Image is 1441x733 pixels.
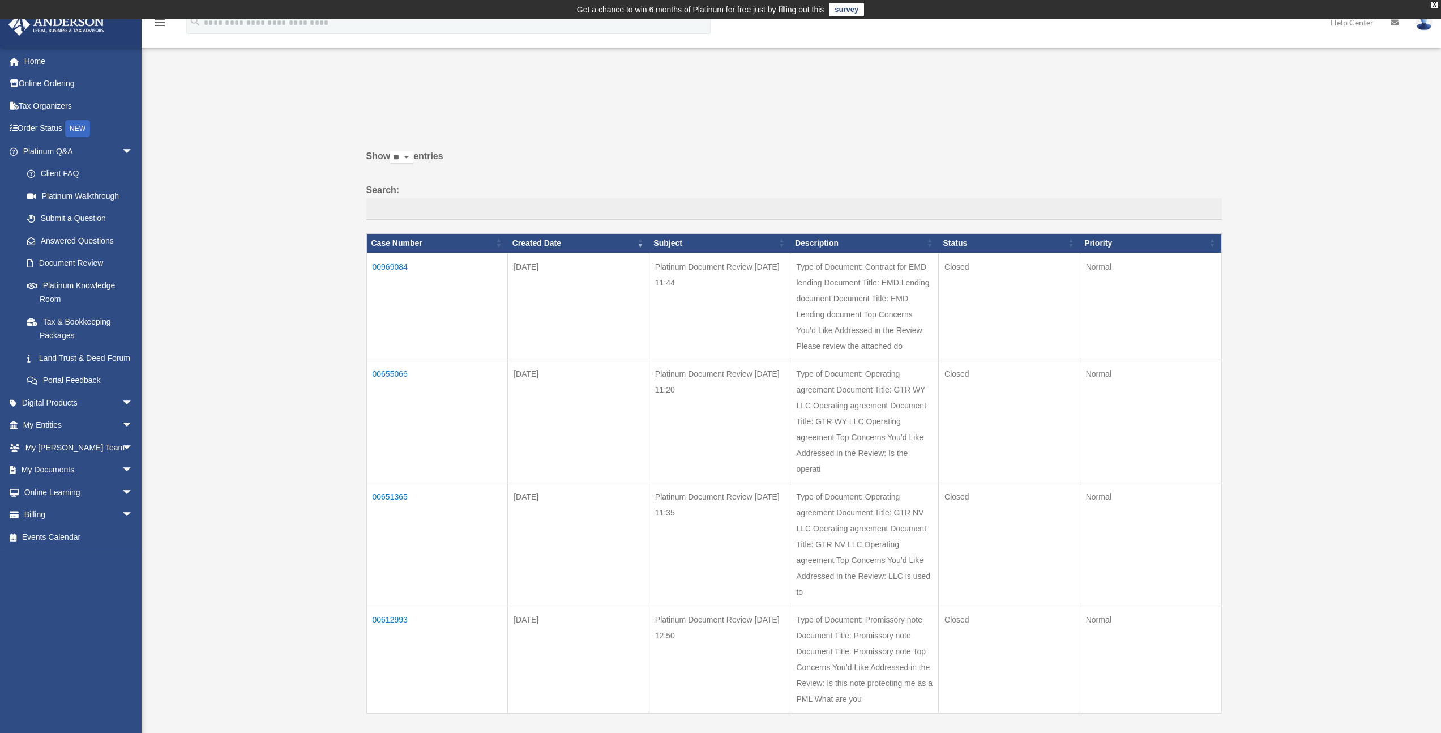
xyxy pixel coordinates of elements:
[8,459,150,481] a: My Documentsarrow_drop_down
[366,606,508,713] td: 00612993
[1080,606,1221,713] td: Normal
[122,436,144,459] span: arrow_drop_down
[122,414,144,437] span: arrow_drop_down
[366,483,508,606] td: 00651365
[939,360,1080,483] td: Closed
[8,140,144,163] a: Platinum Q&Aarrow_drop_down
[508,233,649,253] th: Created Date: activate to sort column ascending
[8,436,150,459] a: My [PERSON_NAME] Teamarrow_drop_down
[16,347,144,369] a: Land Trust & Deed Forum
[16,252,144,275] a: Document Review
[649,483,790,606] td: Platinum Document Review [DATE] 11:35
[1080,233,1221,253] th: Priority: activate to sort column ascending
[189,15,202,28] i: search
[16,207,144,230] a: Submit a Question
[649,233,790,253] th: Subject: activate to sort column ascending
[1080,483,1221,606] td: Normal
[16,310,144,347] a: Tax & Bookkeeping Packages
[8,391,150,414] a: Digital Productsarrow_drop_down
[8,50,150,73] a: Home
[790,253,939,360] td: Type of Document: Contract for EMD lending Document Title: EMD Lending document Document Title: E...
[16,369,144,392] a: Portal Feedback
[153,16,166,29] i: menu
[16,229,139,252] a: Answered Questions
[8,95,150,117] a: Tax Organizers
[790,360,939,483] td: Type of Document: Operating agreement Document Title: GTR WY LLC Operating agreement Document Tit...
[122,481,144,504] span: arrow_drop_down
[16,163,144,185] a: Client FAQ
[8,504,150,526] a: Billingarrow_drop_down
[8,414,150,437] a: My Entitiesarrow_drop_down
[939,483,1080,606] td: Closed
[122,459,144,482] span: arrow_drop_down
[8,526,150,548] a: Events Calendar
[390,151,413,164] select: Showentries
[790,606,939,713] td: Type of Document: Promissory note Document Title: Promissory note Document Title: Promissory note...
[790,233,939,253] th: Description: activate to sort column ascending
[8,481,150,504] a: Online Learningarrow_drop_down
[829,3,864,16] a: survey
[649,360,790,483] td: Platinum Document Review [DATE] 11:20
[8,117,150,140] a: Order StatusNEW
[649,253,790,360] td: Platinum Document Review [DATE] 11:44
[366,360,508,483] td: 00655066
[508,253,649,360] td: [DATE]
[122,504,144,527] span: arrow_drop_down
[366,148,1222,176] label: Show entries
[65,120,90,137] div: NEW
[939,606,1080,713] td: Closed
[1416,14,1433,31] img: User Pic
[366,233,508,253] th: Case Number: activate to sort column ascending
[122,140,144,163] span: arrow_drop_down
[8,73,150,95] a: Online Ordering
[939,233,1080,253] th: Status: activate to sort column ascending
[508,606,649,713] td: [DATE]
[153,20,166,29] a: menu
[508,483,649,606] td: [DATE]
[16,274,144,310] a: Platinum Knowledge Room
[366,182,1222,220] label: Search:
[508,360,649,483] td: [DATE]
[366,198,1222,220] input: Search:
[16,185,144,207] a: Platinum Walkthrough
[939,253,1080,360] td: Closed
[5,14,108,36] img: Anderson Advisors Platinum Portal
[1431,2,1438,8] div: close
[577,3,824,16] div: Get a chance to win 6 months of Platinum for free just by filling out this
[790,483,939,606] td: Type of Document: Operating agreement Document Title: GTR NV LLC Operating agreement Document Tit...
[1080,360,1221,483] td: Normal
[366,253,508,360] td: 00969084
[122,391,144,415] span: arrow_drop_down
[649,606,790,713] td: Platinum Document Review [DATE] 12:50
[1080,253,1221,360] td: Normal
